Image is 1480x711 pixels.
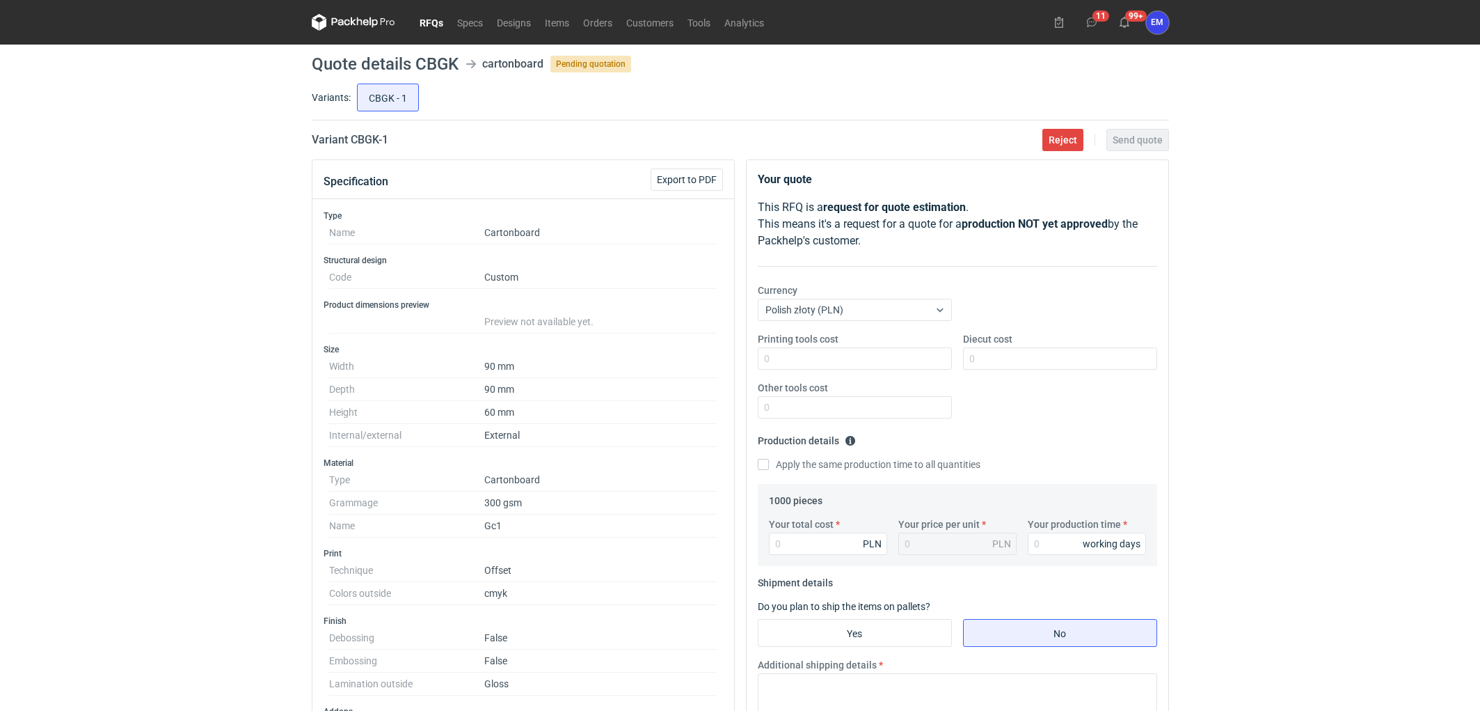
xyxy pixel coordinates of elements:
[329,650,484,673] dt: Embossing
[329,582,484,605] dt: Colors outside
[758,458,980,471] label: Apply the same production time to all quantities
[758,572,833,588] legend: Shipment details
[484,378,717,401] dd: 90 mm
[484,650,717,673] dd: False
[758,283,797,297] label: Currency
[329,378,484,401] dt: Depth
[324,458,723,469] h3: Material
[898,517,980,531] label: Your price per unit
[963,347,1157,370] input: 0
[329,401,484,424] dt: Height
[769,490,822,506] legend: 1000 pieces
[758,173,812,186] strong: Your quote
[863,537,882,551] div: PLN
[758,619,952,647] label: Yes
[329,515,484,538] dt: Name
[1028,533,1146,555] input: 0
[484,673,717,696] dd: Gloss
[329,424,484,447] dt: Internal/external
[329,266,484,289] dt: Code
[484,559,717,582] dd: Offset
[963,332,1012,346] label: Diecut cost
[681,14,717,31] a: Tools
[992,537,1011,551] div: PLN
[758,658,877,672] label: Additional shipping details
[312,14,395,31] svg: Packhelp Pro
[484,266,717,289] dd: Custom
[484,221,717,244] dd: Cartonboard
[324,255,723,266] h3: Structural design
[484,316,594,327] span: Preview not available yet.
[329,559,484,582] dt: Technique
[312,91,351,104] label: Variants:
[758,332,838,346] label: Printing tools cost
[758,347,952,370] input: 0
[329,355,484,378] dt: Width
[550,56,631,72] span: Pending quotation
[490,14,538,31] a: Designs
[484,515,717,538] dd: Gc1
[1146,11,1169,34] div: Ewelina Macek
[1113,135,1163,145] span: Send quote
[482,56,543,72] div: cartonboard
[1028,517,1121,531] label: Your production time
[329,673,484,696] dt: Lamination outside
[758,396,952,419] input: 0
[357,84,419,111] label: CBGK - 1
[484,424,717,447] dd: External
[651,169,723,191] button: Export to PDF
[963,619,1157,647] label: No
[324,299,723,311] h3: Product dimensions preview
[450,14,490,31] a: Specs
[1049,135,1077,145] span: Reject
[329,492,484,515] dt: Grammage
[324,616,723,627] h3: Finish
[1042,129,1083,151] button: Reject
[329,221,484,244] dt: Name
[484,469,717,492] dd: Cartonboard
[312,132,388,148] h2: Variant CBGK - 1
[619,14,681,31] a: Customers
[758,430,856,446] legend: Production details
[1146,11,1169,34] button: EM
[769,533,887,555] input: 0
[1106,129,1169,151] button: Send quote
[962,217,1108,231] strong: production NOT yet approved
[758,381,828,395] label: Other tools cost
[823,201,966,214] strong: request for quote estimation
[1081,11,1103,33] button: 11
[484,627,717,650] dd: False
[413,14,450,31] a: RFQs
[324,344,723,355] h3: Size
[758,199,1157,249] p: This RFQ is a . This means it's a request for a quote for a by the Packhelp's customer.
[312,56,459,72] h1: Quote details CBGK
[769,517,834,531] label: Your total cost
[765,304,843,315] span: Polish złoty (PLN)
[324,165,388,198] button: Specification
[324,548,723,559] h3: Print
[657,175,717,185] span: Export to PDF
[538,14,576,31] a: Items
[484,492,717,515] dd: 300 gsm
[484,582,717,605] dd: cmyk
[1083,537,1140,551] div: working days
[329,469,484,492] dt: Type
[484,401,717,424] dd: 60 mm
[484,355,717,378] dd: 90 mm
[717,14,771,31] a: Analytics
[576,14,619,31] a: Orders
[324,210,723,221] h3: Type
[758,601,930,612] label: Do you plan to ship the items on pallets?
[1113,11,1136,33] button: 99+
[329,627,484,650] dt: Debossing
